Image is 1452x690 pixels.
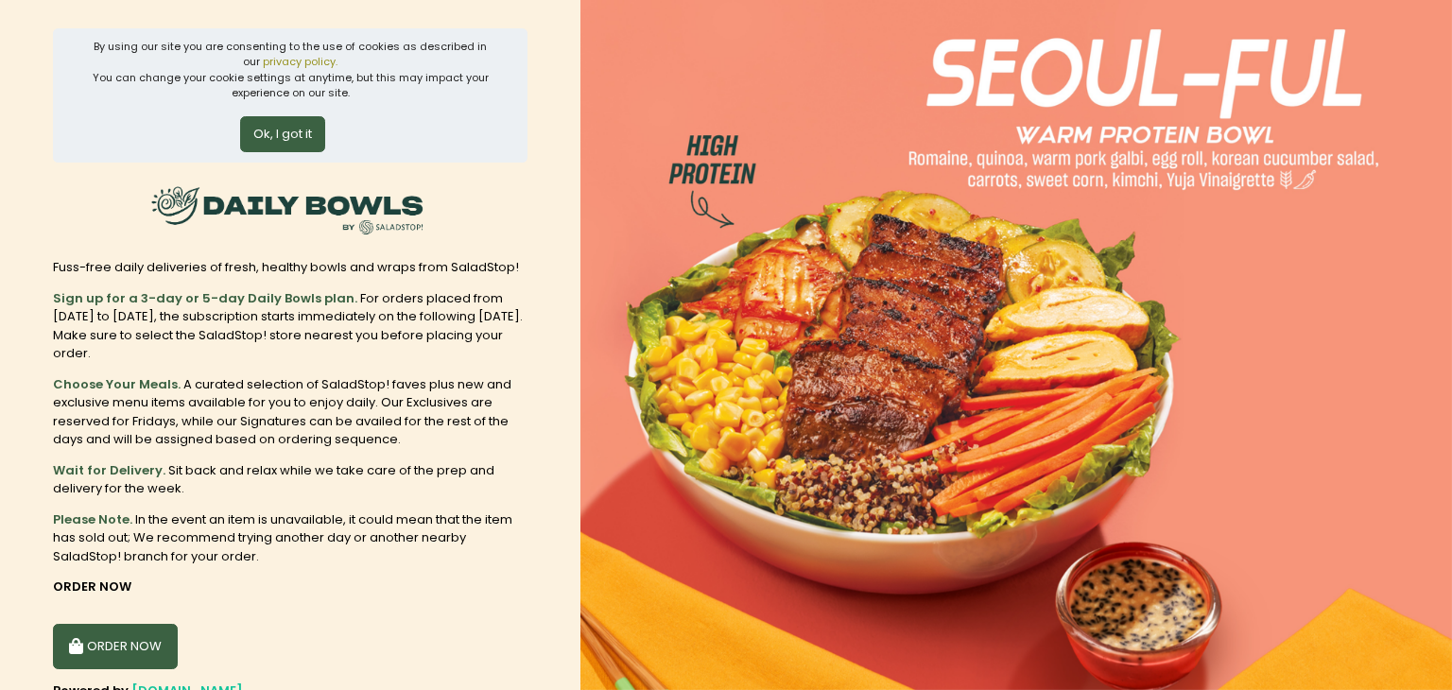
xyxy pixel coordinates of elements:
[53,510,527,566] div: In the event an item is unavailable, it could mean that the item has sold out; We recommend tryin...
[53,375,527,449] div: A curated selection of SaladStop! faves plus new and exclusive menu items available for you to en...
[240,116,325,152] button: Ok, I got it
[53,289,527,363] div: For orders placed from [DATE] to [DATE], the subscription starts immediately on the following [DA...
[53,461,527,498] div: Sit back and relax while we take care of the prep and delivery for the week.
[53,375,181,393] b: Choose Your Meals.
[53,258,527,277] div: Fuss-free daily deliveries of fresh, healthy bowls and wraps from SaladStop!
[53,510,132,528] b: Please Note.
[53,289,357,307] b: Sign up for a 3-day or 5-day Daily Bowls plan.
[53,578,527,596] div: ORDER NOW
[53,461,165,479] b: Wait for Delivery.
[85,39,496,101] div: By using our site you are consenting to the use of cookies as described in our You can change you...
[263,54,337,69] a: privacy policy.
[146,175,429,246] img: SaladStop!
[53,624,178,669] button: ORDER NOW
